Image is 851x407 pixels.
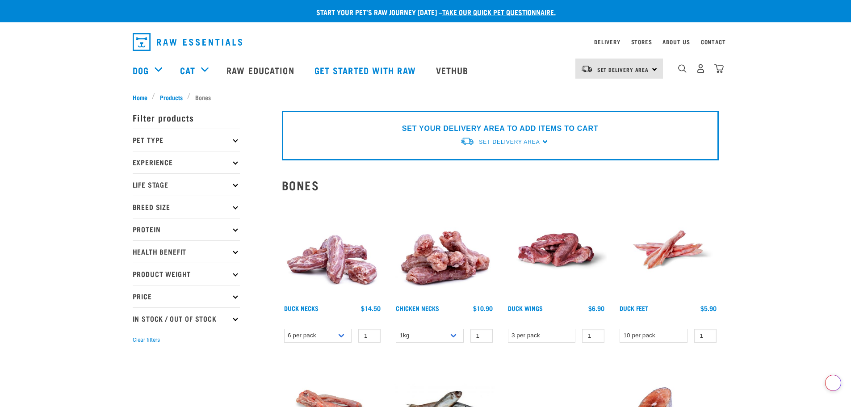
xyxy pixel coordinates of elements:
[133,92,719,102] nav: breadcrumbs
[155,92,187,102] a: Products
[479,139,540,145] span: Set Delivery Area
[588,305,604,312] div: $6.90
[582,329,604,343] input: 1
[133,106,240,129] p: Filter products
[714,64,724,73] img: home-icon@2x.png
[284,306,319,310] a: Duck Necks
[133,33,242,51] img: Raw Essentials Logo
[218,52,305,88] a: Raw Education
[133,263,240,285] p: Product Weight
[701,40,726,43] a: Contact
[180,63,195,77] a: Cat
[394,199,495,301] img: Pile Of Chicken Necks For Pets
[133,307,240,330] p: In Stock / Out Of Stock
[133,218,240,240] p: Protein
[133,240,240,263] p: Health Benefit
[133,92,152,102] a: Home
[282,178,719,192] h2: Bones
[133,196,240,218] p: Breed Size
[133,129,240,151] p: Pet Type
[133,63,149,77] a: Dog
[581,65,593,73] img: van-moving.png
[133,151,240,173] p: Experience
[361,305,381,312] div: $14.50
[700,305,717,312] div: $5.90
[694,329,717,343] input: 1
[473,305,493,312] div: $10.90
[631,40,652,43] a: Stores
[597,68,649,71] span: Set Delivery Area
[470,329,493,343] input: 1
[620,306,648,310] a: Duck Feet
[594,40,620,43] a: Delivery
[133,173,240,196] p: Life Stage
[696,64,705,73] img: user.png
[662,40,690,43] a: About Us
[460,137,474,146] img: van-moving.png
[306,52,427,88] a: Get started with Raw
[282,199,383,301] img: Pile Of Duck Necks For Pets
[126,29,726,55] nav: dropdown navigation
[133,336,160,344] button: Clear filters
[617,199,719,301] img: Raw Essentials Duck Feet Raw Meaty Bones For Dogs
[506,199,607,301] img: Raw Essentials Duck Wings Raw Meaty Bones For Pets
[133,92,147,102] span: Home
[160,92,183,102] span: Products
[396,306,439,310] a: Chicken Necks
[133,285,240,307] p: Price
[678,64,687,73] img: home-icon-1@2x.png
[427,52,480,88] a: Vethub
[358,329,381,343] input: 1
[508,306,543,310] a: Duck Wings
[402,123,598,134] p: SET YOUR DELIVERY AREA TO ADD ITEMS TO CART
[442,10,556,14] a: take our quick pet questionnaire.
